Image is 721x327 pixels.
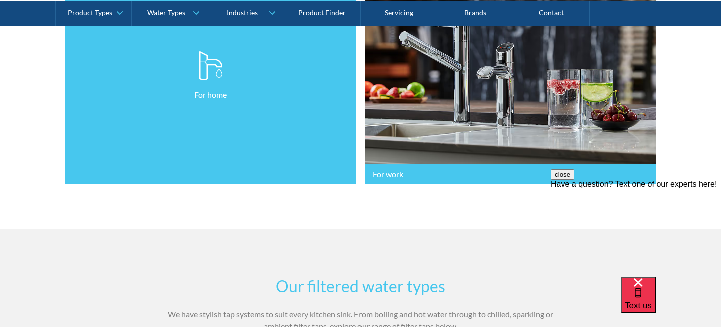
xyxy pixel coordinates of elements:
[194,89,227,101] p: For home
[68,8,112,17] div: Product Types
[147,8,185,17] div: Water Types
[165,274,556,298] h2: Our filtered water types
[227,8,258,17] div: Industries
[621,277,721,327] iframe: podium webchat widget bubble
[551,169,721,289] iframe: podium webchat widget prompt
